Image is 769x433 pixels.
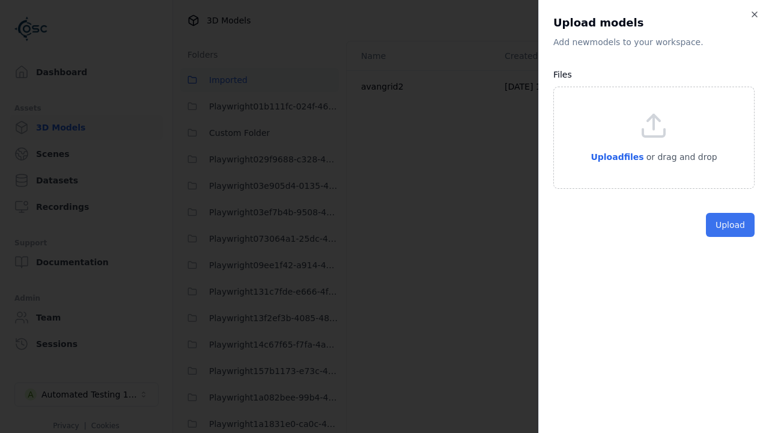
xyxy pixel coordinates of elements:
[591,152,643,162] span: Upload files
[644,150,717,164] p: or drag and drop
[706,213,755,237] button: Upload
[553,36,755,48] p: Add new model s to your workspace.
[553,14,755,31] h2: Upload models
[553,70,572,79] label: Files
